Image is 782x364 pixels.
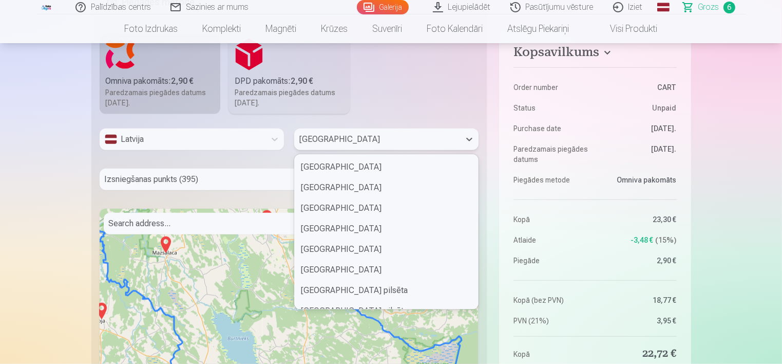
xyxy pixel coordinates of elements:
dt: Kopā [513,214,590,225]
b: 2,90 € [171,76,194,86]
div: [GEOGRAPHIC_DATA] [295,239,478,260]
dt: Atlaide [513,235,590,245]
dt: Paredzamais piegādes datums [513,144,590,165]
div: Latvija [105,133,260,145]
div: [GEOGRAPHIC_DATA] pilsēta [295,301,478,321]
dt: Purchase date [513,123,590,134]
img: Marker [93,299,110,323]
div: Paredzamais piegādes datums [DATE]. [235,87,344,108]
a: Foto kalendāri [415,14,495,43]
div: Paredzamais piegādes datums [DATE]. [106,87,215,108]
a: Suvenīri [360,14,415,43]
span: -3,48 € [631,235,654,245]
dt: Kopā (bez PVN) [513,295,590,305]
div: [GEOGRAPHIC_DATA] [295,260,478,280]
div: DPD pakomāts : [235,75,344,87]
dd: [DATE]. [600,123,677,134]
dt: Order number [513,82,590,93]
dt: Piegāde [513,256,590,266]
span: Grozs [698,1,719,13]
span: 15 % [656,235,677,245]
dd: CART [600,82,677,93]
div: Omniva pakomāts : [106,75,215,87]
dd: Omniva pakomāts [600,175,677,185]
span: Unpaid [653,103,677,113]
dd: 18,77 € [600,295,677,305]
button: Kopsavilkums [513,45,676,63]
dd: 2,90 € [600,256,677,266]
a: Komplekti [190,14,254,43]
div: [GEOGRAPHIC_DATA] [295,157,478,177]
dd: [DATE]. [600,144,677,165]
img: Marker [158,232,174,257]
div: [GEOGRAPHIC_DATA] [295,219,478,239]
img: /fa1 [41,4,52,10]
a: Krūzes [309,14,360,43]
div: [GEOGRAPHIC_DATA] [295,177,478,198]
dd: 3,95 € [600,316,677,326]
dt: Kopā [513,347,590,361]
a: Atslēgu piekariņi [495,14,582,43]
div: [GEOGRAPHIC_DATA] pilsēta [295,280,478,301]
dt: PVN (21%) [513,316,590,326]
b: 2,90 € [291,76,313,86]
span: 6 [723,2,735,13]
dt: Status [513,103,590,113]
a: Magnēti [254,14,309,43]
dd: 22,72 € [600,347,677,361]
a: Foto izdrukas [112,14,190,43]
dd: 23,30 € [600,214,677,225]
div: [GEOGRAPHIC_DATA] [295,198,478,219]
a: Visi produkti [582,14,670,43]
dt: Piegādes metode [513,175,590,185]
